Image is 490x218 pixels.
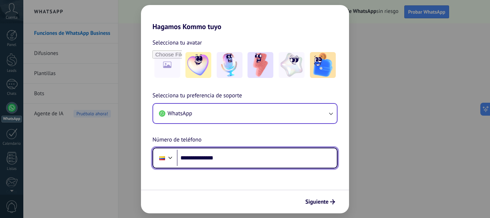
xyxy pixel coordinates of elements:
[302,196,338,208] button: Siguiente
[152,38,202,47] span: Selecciona tu avatar
[310,52,336,78] img: -5.jpeg
[168,110,192,117] span: WhatsApp
[248,52,273,78] img: -3.jpeg
[217,52,242,78] img: -2.jpeg
[155,150,169,166] div: Colombia: + 57
[153,104,337,123] button: WhatsApp
[185,52,211,78] img: -1.jpeg
[141,5,349,31] h2: Hagamos Kommo tuyo
[152,135,202,145] span: Número de teléfono
[305,199,329,204] span: Siguiente
[152,91,242,101] span: Selecciona tu preferencia de soporte
[279,52,305,78] img: -4.jpeg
